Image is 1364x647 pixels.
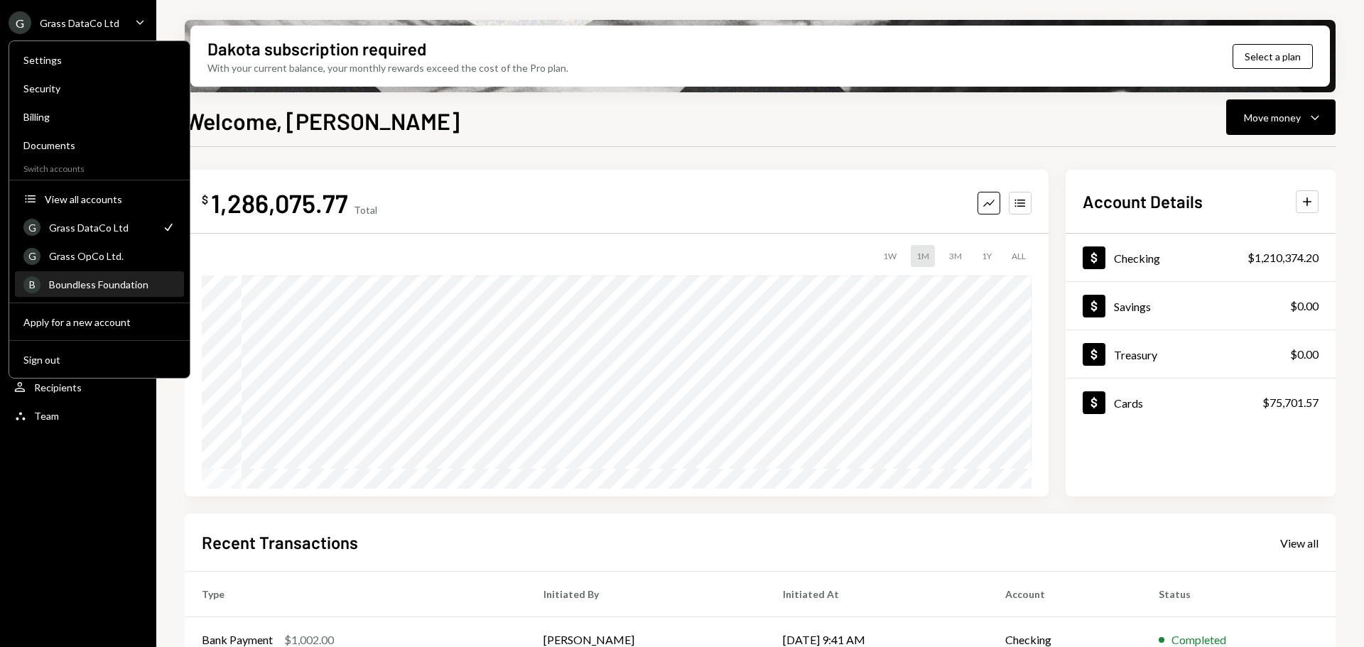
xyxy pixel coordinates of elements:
[766,572,988,617] th: Initiated At
[1066,234,1336,281] a: Checking$1,210,374.20
[23,276,40,293] div: B
[15,347,184,373] button: Sign out
[34,381,82,393] div: Recipients
[1114,251,1160,265] div: Checking
[23,54,175,66] div: Settings
[9,374,148,400] a: Recipients
[1233,44,1313,69] button: Select a plan
[15,104,184,129] a: Billing
[15,310,184,335] button: Apply for a new account
[23,316,175,328] div: Apply for a new account
[976,245,997,267] div: 1Y
[943,245,968,267] div: 3M
[1083,190,1203,213] h2: Account Details
[23,354,175,366] div: Sign out
[1244,110,1301,125] div: Move money
[1247,249,1319,266] div: $1,210,374.20
[15,75,184,101] a: Security
[15,243,184,268] a: GGrass OpCo Ltd.
[185,572,526,617] th: Type
[45,193,175,205] div: View all accounts
[211,187,348,219] div: 1,286,075.77
[1262,394,1319,411] div: $75,701.57
[207,37,426,60] div: Dakota subscription required
[988,572,1142,617] th: Account
[34,410,59,422] div: Team
[49,250,175,262] div: Grass OpCo Ltd.
[15,47,184,72] a: Settings
[49,278,175,290] div: Boundless Foundation
[1066,379,1336,426] a: Cards$75,701.57
[9,161,190,174] div: Switch accounts
[1066,282,1336,330] a: Savings$0.00
[185,107,460,135] h1: Welcome, [PERSON_NAME]
[9,11,31,34] div: G
[1290,346,1319,363] div: $0.00
[1290,298,1319,315] div: $0.00
[15,271,184,297] a: BBoundless Foundation
[1280,536,1319,550] div: View all
[15,132,184,158] a: Documents
[1226,99,1336,135] button: Move money
[1142,572,1336,617] th: Status
[9,403,148,428] a: Team
[23,248,40,265] div: G
[202,531,358,554] h2: Recent Transactions
[354,204,377,216] div: Total
[1066,330,1336,378] a: Treasury$0.00
[23,219,40,236] div: G
[1114,396,1143,410] div: Cards
[1114,300,1151,313] div: Savings
[1006,245,1032,267] div: ALL
[49,222,153,234] div: Grass DataCo Ltd
[15,187,184,212] button: View all accounts
[207,60,568,75] div: With your current balance, your monthly rewards exceed the cost of the Pro plan.
[202,192,208,207] div: $
[1114,348,1157,361] div: Treasury
[23,111,175,123] div: Billing
[911,245,935,267] div: 1M
[23,82,175,94] div: Security
[877,245,902,267] div: 1W
[1280,535,1319,550] a: View all
[526,572,765,617] th: Initiated By
[23,139,175,151] div: Documents
[40,17,119,29] div: Grass DataCo Ltd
